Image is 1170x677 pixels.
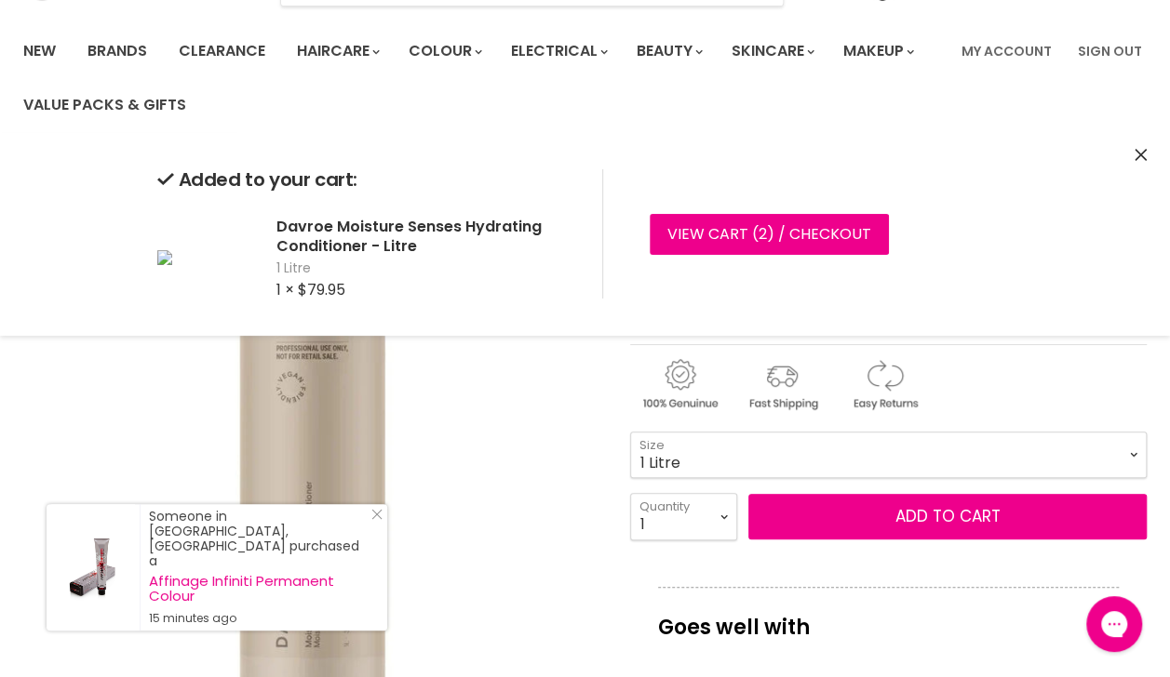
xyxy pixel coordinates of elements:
[9,32,70,71] a: New
[630,493,737,539] select: Quantity
[149,611,369,626] small: 15 minutes ago
[364,509,383,527] a: Close Notification
[733,356,831,413] img: shipping.gif
[165,32,279,71] a: Clearance
[149,574,369,604] a: Affinage Infiniti Permanent Colour
[759,223,767,245] span: 2
[630,356,729,413] img: genuine.gif
[835,356,934,413] img: returns.gif
[395,32,493,71] a: Colour
[74,32,161,71] a: Brands
[658,587,1119,648] p: Goes well with
[718,32,826,71] a: Skincare
[276,279,294,300] span: 1 ×
[1067,32,1153,71] a: Sign Out
[276,217,572,256] h2: Davroe Moisture Senses Hydrating Conditioner - Litre
[1077,590,1151,658] iframe: Gorgias live chat messenger
[497,32,619,71] a: Electrical
[47,504,140,631] a: Visit product page
[748,494,1147,540] button: Add to cart
[1135,146,1147,166] button: Close
[894,505,1000,527] span: Add to cart
[157,169,572,191] h2: Added to your cart:
[9,86,200,125] a: Value Packs & Gifts
[650,214,889,255] a: View cart (2) / Checkout
[157,250,172,265] img: Davroe Moisture Senses Hydrating Conditioner - Litre
[371,509,383,520] svg: Close Icon
[276,259,572,278] span: 1 Litre
[623,32,714,71] a: Beauty
[283,32,391,71] a: Haircare
[149,509,369,626] div: Someone in [GEOGRAPHIC_DATA], [GEOGRAPHIC_DATA] purchased a
[9,24,950,132] ul: Main menu
[950,32,1063,71] a: My Account
[298,279,345,300] span: $79.95
[829,32,925,71] a: Makeup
